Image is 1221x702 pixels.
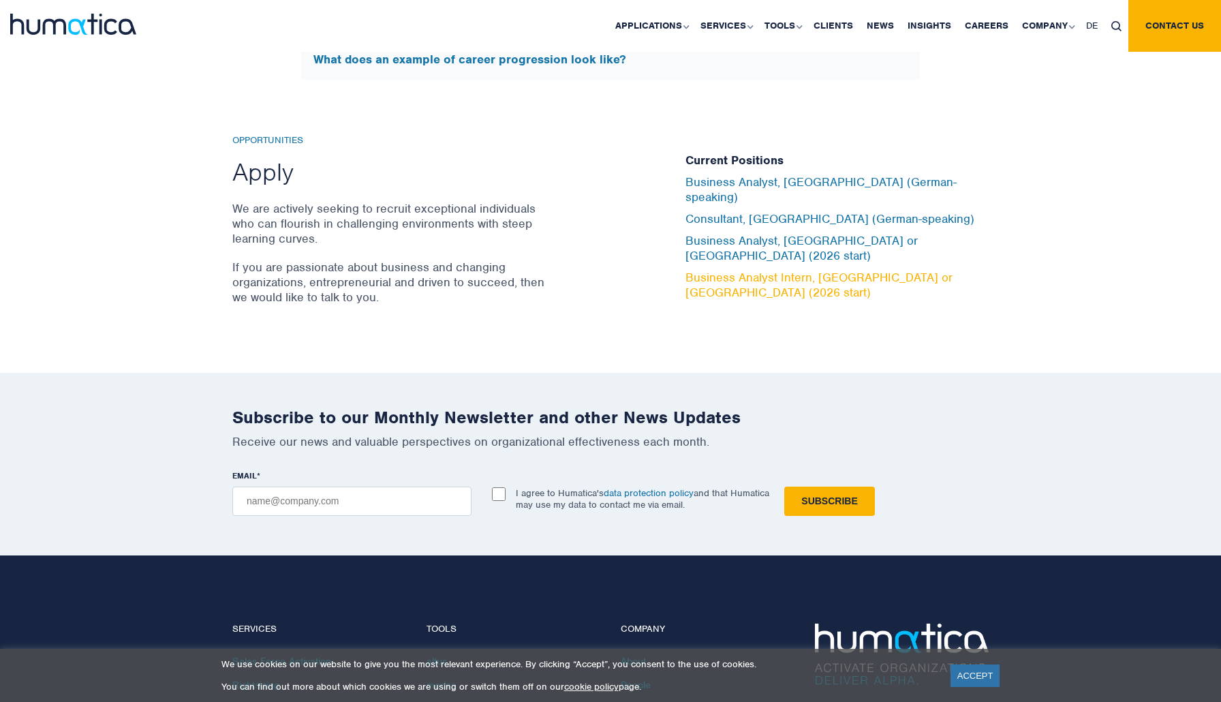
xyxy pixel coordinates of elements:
[492,487,506,501] input: I agree to Humatica'sdata protection policyand that Humatica may use my data to contact me via em...
[221,681,933,692] p: You can find out more about which cookies we are using or switch them off on our page.
[685,153,989,168] h5: Current Positions
[232,260,549,305] p: If you are passionate about business and changing organizations, entrepreneurial and driven to su...
[784,487,874,516] input: Subscribe
[221,658,933,670] p: We use cookies on our website to give you the most relevant experience. By clicking “Accept”, you...
[1111,21,1122,31] img: search_icon
[232,624,406,635] h4: Services
[10,14,136,35] img: logo
[685,270,953,300] a: Business Analyst Intern, [GEOGRAPHIC_DATA] or [GEOGRAPHIC_DATA] (2026 start)
[232,156,549,187] h2: Apply
[427,624,600,635] h4: Tools
[685,211,974,226] a: Consultant, [GEOGRAPHIC_DATA] (German-speaking)
[232,470,257,481] span: EMAIL
[313,52,908,67] h5: What does an example of career progression look like?
[685,174,957,204] a: Business Analyst, [GEOGRAPHIC_DATA] (German-speaking)
[232,135,549,147] h6: Opportunities
[604,487,694,499] a: data protection policy
[232,201,549,246] p: We are actively seeking to recruit exceptional individuals who can flourish in challenging enviro...
[232,407,989,428] h2: Subscribe to our Monthly Newsletter and other News Updates
[685,233,918,263] a: Business Analyst, [GEOGRAPHIC_DATA] or [GEOGRAPHIC_DATA] (2026 start)
[950,665,1000,687] a: ACCEPT
[564,681,619,692] a: cookie policy
[516,487,769,510] p: I agree to Humatica's and that Humatica may use my data to contact me via email.
[232,434,989,449] p: Receive our news and valuable perspectives on organizational effectiveness each month.
[815,624,989,685] img: Humatica
[232,487,472,516] input: name@company.com
[621,624,794,635] h4: Company
[1086,20,1098,31] span: DE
